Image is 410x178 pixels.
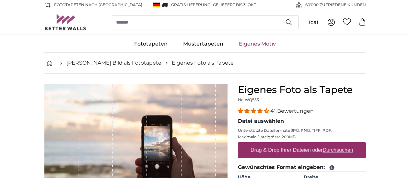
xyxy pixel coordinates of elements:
legend: Gewünschtes Format eingeben: [238,163,366,172]
a: Eigenes Motiv [231,36,284,52]
span: 41 Bewertungen [270,108,314,114]
legend: Datei auswählen [238,117,366,125]
nav: breadcrumbs [44,53,366,74]
a: [PERSON_NAME] Bild als Fototapete [66,59,161,67]
a: Mustertapeten [175,36,231,52]
h1: Eigenes Foto als Tapete [238,84,366,96]
span: Geliefert bis 3. Okt. [213,2,257,7]
img: Betterwalls [44,14,87,30]
span: 4.39 stars [238,108,270,114]
span: GRATIS Lieferung! [171,2,211,7]
p: Unterstützte Dateiformate JPG, PNG, TIFF, PDF. [238,128,366,133]
span: - [211,2,257,7]
img: Deutschland [153,3,160,7]
a: Fototapeten [126,36,175,52]
span: Fototapeten nach [GEOGRAPHIC_DATA] [54,2,142,8]
button: (de) [304,16,323,28]
span: 60'000 ZUFRIEDENE KUNDEN [305,2,366,8]
span: Nr. WQ553 [238,97,259,102]
p: Maximale Dateigrösse 200MB. [238,134,366,140]
a: Eigenes Foto als Tapete [172,59,234,67]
